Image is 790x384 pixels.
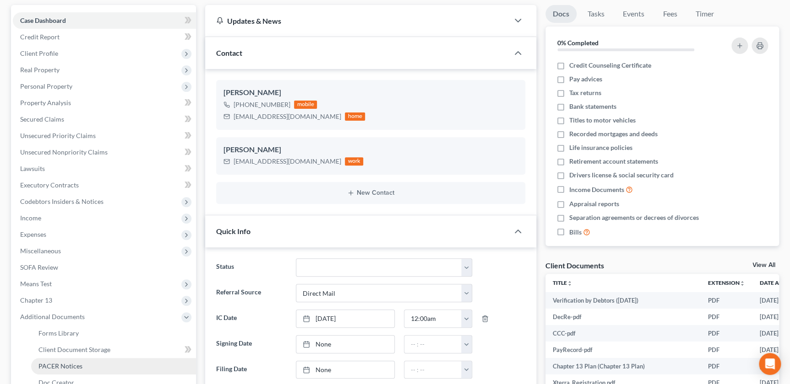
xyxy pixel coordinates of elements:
[740,281,745,286] i: unfold_more
[701,358,752,374] td: PDF
[569,171,674,180] span: Drivers license & social security card
[223,189,518,197] button: New Contact
[569,75,602,84] span: Pay advices
[569,102,616,111] span: Bank statements
[13,111,196,128] a: Secured Claims
[13,12,196,29] a: Case Dashboard
[212,284,291,302] label: Referral Source
[545,5,577,23] a: Docs
[20,165,45,172] span: Lawsuits
[569,185,624,194] span: Income Documents
[216,48,242,57] span: Contact
[13,177,196,193] a: Executory Contracts
[20,115,64,123] span: Secured Claims
[569,199,619,208] span: Appraisal reports
[38,329,79,337] span: Forms Library
[20,66,60,74] span: Real Property
[545,261,604,270] div: Client Documents
[13,95,196,111] a: Property Analysis
[580,5,612,23] a: Tasks
[20,214,41,222] span: Income
[212,309,291,328] label: IC Date
[688,5,721,23] a: Timer
[20,197,104,205] span: Codebtors Insiders & Notices
[20,49,58,57] span: Client Profile
[545,325,701,341] td: CCC-pdf
[404,310,462,327] input: -- : --
[13,144,196,160] a: Unsecured Nonpriority Claims
[545,358,701,374] td: Chapter 13 Plan (Chapter 13 Plan)
[223,144,518,155] div: [PERSON_NAME]
[20,313,85,320] span: Additional Documents
[20,16,66,24] span: Case Dashboard
[557,39,599,47] strong: 0% Completed
[20,99,71,107] span: Property Analysis
[20,247,61,255] span: Miscellaneous
[701,292,752,309] td: PDF
[553,279,572,286] a: Titleunfold_more
[569,88,601,97] span: Tax returns
[701,309,752,325] td: PDF
[20,82,72,90] span: Personal Property
[296,310,394,327] a: [DATE]
[616,5,652,23] a: Events
[234,112,341,121] div: [EMAIL_ADDRESS][DOMAIN_NAME]
[759,353,781,375] div: Open Intercom Messenger
[31,325,196,341] a: Forms Library
[13,259,196,276] a: SOFA Review
[569,213,699,222] span: Separation agreements or decrees of divorces
[655,5,685,23] a: Fees
[296,336,394,353] a: None
[752,262,775,268] a: View All
[212,335,291,353] label: Signing Date
[31,341,196,358] a: Client Document Storage
[545,309,701,325] td: DecRe-pdf
[569,143,632,152] span: Life insurance policies
[569,157,658,166] span: Retirement account statements
[38,346,110,353] span: Client Document Storage
[20,33,60,41] span: Credit Report
[20,296,52,304] span: Chapter 13
[20,132,96,139] span: Unsecured Priority Claims
[569,61,651,70] span: Credit Counseling Certificate
[20,230,46,238] span: Expenses
[701,341,752,358] td: PDF
[13,160,196,177] a: Lawsuits
[345,157,363,165] div: work
[545,292,701,309] td: Verification by Debtors ([DATE])
[294,101,317,109] div: mobile
[234,157,341,166] div: [EMAIL_ADDRESS][DOMAIN_NAME]
[31,358,196,374] a: PACER Notices
[20,148,108,156] span: Unsecured Nonpriority Claims
[545,341,701,358] td: PayRecord-pdf
[20,181,79,189] span: Executory Contracts
[567,281,572,286] i: unfold_more
[345,112,365,121] div: home
[404,336,462,353] input: -- : --
[216,227,251,235] span: Quick Info
[296,361,394,379] a: None
[20,263,58,271] span: SOFA Review
[20,280,52,288] span: Means Test
[569,129,658,139] span: Recorded mortgages and deeds
[404,361,462,379] input: -- : --
[38,362,82,370] span: PACER Notices
[212,361,291,379] label: Filing Date
[216,16,497,26] div: Updates & News
[708,279,745,286] a: Extensionunfold_more
[569,116,636,125] span: Titles to motor vehicles
[212,258,291,277] label: Status
[13,128,196,144] a: Unsecured Priority Claims
[223,87,518,98] div: [PERSON_NAME]
[13,29,196,45] a: Credit Report
[701,325,752,341] td: PDF
[569,228,582,237] span: Bills
[234,100,290,109] div: [PHONE_NUMBER]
